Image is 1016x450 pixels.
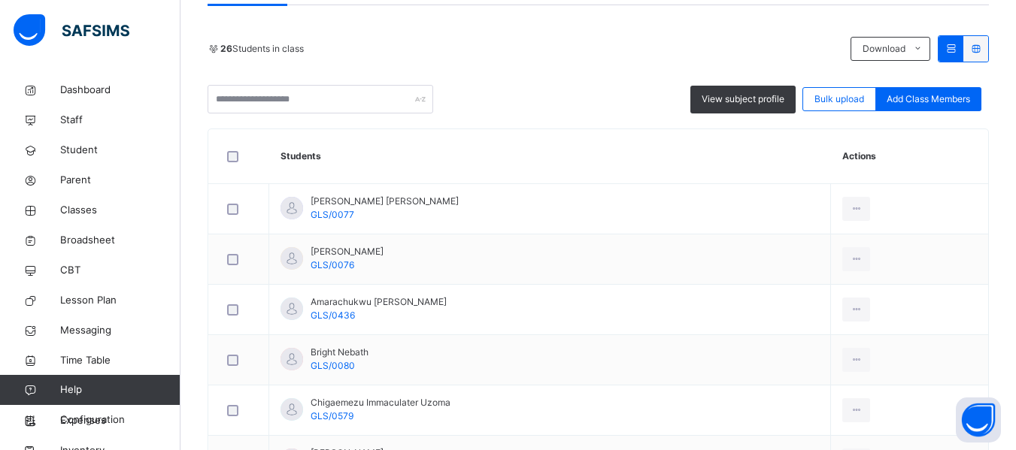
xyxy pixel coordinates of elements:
span: Dashboard [60,83,180,98]
span: Bright Nebath [311,346,368,359]
span: GLS/0436 [311,310,355,321]
span: Chigaemezu Immaculater Uzoma [311,396,450,409]
span: [PERSON_NAME] [PERSON_NAME] [311,195,459,208]
span: Student [60,143,180,158]
span: GLS/0579 [311,410,353,421]
span: Time Table [60,353,180,368]
span: Classes [60,203,180,218]
b: 26 [220,43,232,54]
span: Staff [60,113,180,128]
span: Students in class [220,42,304,56]
span: [PERSON_NAME] [311,245,384,258]
img: safsims [14,14,129,46]
span: Messaging [60,323,180,338]
span: Download [863,42,905,56]
span: Add Class Members [887,92,970,106]
span: GLS/0077 [311,209,354,220]
th: Actions [831,129,988,184]
span: Parent [60,173,180,188]
th: Students [269,129,831,184]
span: Bulk upload [814,92,864,106]
span: Amarachukwu [PERSON_NAME] [311,295,447,309]
span: Help [60,382,180,397]
span: Broadsheet [60,233,180,248]
span: View subject profile [702,92,784,106]
span: GLS/0076 [311,259,354,270]
span: GLS/0080 [311,360,355,371]
span: CBT [60,263,180,278]
span: Configuration [60,412,180,427]
button: Open asap [956,397,1001,442]
span: Lesson Plan [60,293,180,308]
